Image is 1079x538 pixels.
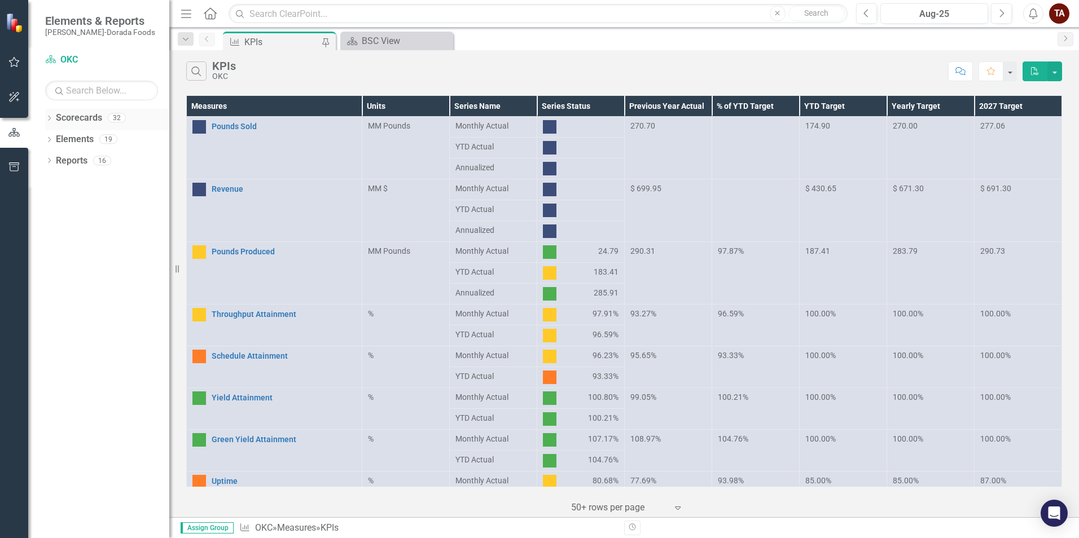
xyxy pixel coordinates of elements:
[455,391,531,403] span: Monthly Actual
[805,434,836,443] span: 100.00%
[588,412,619,426] span: 100.21%
[187,346,362,388] td: Double-Click to Edit Right Click for Context Menu
[6,13,25,33] img: ClearPoint Strategy
[212,72,236,81] div: OKC
[543,162,556,175] img: No Information
[45,28,155,37] small: [PERSON_NAME]-Dorada Foods
[93,156,111,165] div: 16
[56,155,87,167] a: Reports
[343,34,450,48] a: BSC View
[893,351,923,360] span: 100.00%
[455,162,531,173] span: Annualized
[455,329,531,340] span: YTD Actual
[880,3,988,24] button: Aug-25
[893,393,923,402] span: 100.00%
[455,454,531,465] span: YTD Actual
[543,329,556,342] img: Caution
[805,476,831,485] span: 85.00%
[980,121,1005,130] span: 277.06
[718,309,744,318] span: 96.59%
[56,133,94,146] a: Elements
[212,122,356,131] a: Pounds Sold
[543,350,556,363] img: Caution
[718,246,744,255] span: 97.87%
[187,430,362,471] td: Double-Click to Edit Right Click for Context Menu
[362,34,450,48] div: BSC View
[543,371,556,384] img: Warning
[455,204,531,215] span: YTD Actual
[239,522,616,535] div: » »
[368,246,410,255] span: MM Pounds
[455,183,531,194] span: Monthly Actual
[543,120,556,134] img: No Information
[718,476,744,485] span: 93.98%
[593,350,619,363] span: 96.23%
[455,371,531,382] span: YTD Actual
[192,120,206,134] img: No Information
[630,121,655,130] span: 270.70
[543,391,556,405] img: Above Target
[212,435,356,444] a: Green Yield Attainment
[45,14,155,28] span: Elements & Reports
[212,352,356,360] a: Schedule Attainment
[630,393,656,402] span: 99.05%
[980,309,1011,318] span: 100.00%
[187,242,362,305] td: Double-Click to Edit Right Click for Context Menu
[543,412,556,426] img: Above Target
[805,393,836,402] span: 100.00%
[212,477,356,486] a: Uptime
[980,351,1011,360] span: 100.00%
[543,141,556,155] img: No Information
[1049,3,1069,24] div: TA
[543,433,556,447] img: Above Target
[805,351,836,360] span: 100.00%
[893,246,918,255] span: 283.79
[804,8,828,17] span: Search
[45,54,158,67] a: OKC
[543,266,556,280] img: Caution
[893,476,919,485] span: 85.00%
[181,522,234,533] span: Assign Group
[368,476,374,485] span: %
[588,454,619,468] span: 104.76%
[368,351,374,360] span: %
[368,434,374,443] span: %
[893,309,923,318] span: 100.00%
[192,391,206,405] img: Above Target
[543,183,556,196] img: No Information
[192,475,206,488] img: Warning
[255,522,273,533] a: OKC
[593,371,619,384] span: 93.33%
[212,394,356,402] a: Yield Attainment
[588,391,619,405] span: 100.80%
[980,434,1011,443] span: 100.00%
[192,245,206,259] img: Caution
[368,121,410,130] span: MM Pounds
[718,434,748,443] span: 104.76%
[212,310,356,319] a: Throughput Attainment
[593,308,619,321] span: 97.91%
[594,287,619,301] span: 285.91
[543,245,556,259] img: Above Target
[187,305,362,346] td: Double-Click to Edit Right Click for Context Menu
[593,475,619,488] span: 80.68%
[805,121,830,130] span: 174.90
[455,245,531,257] span: Monthly Actual
[455,141,531,152] span: YTD Actual
[598,245,619,259] span: 24.79
[788,6,845,21] button: Search
[244,35,319,49] div: KPIs
[99,135,117,144] div: 19
[980,476,1006,485] span: 87.00%
[368,393,374,402] span: %
[630,246,655,255] span: 290.31
[455,287,531,298] span: Annualized
[543,204,556,217] img: No Information
[980,184,1011,193] span: $ 691.30
[192,183,206,196] img: No Information
[108,113,126,123] div: 32
[543,224,556,238] img: No Information
[893,121,918,130] span: 270.00
[718,351,744,360] span: 93.33%
[187,388,362,430] td: Double-Click to Edit Right Click for Context Menu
